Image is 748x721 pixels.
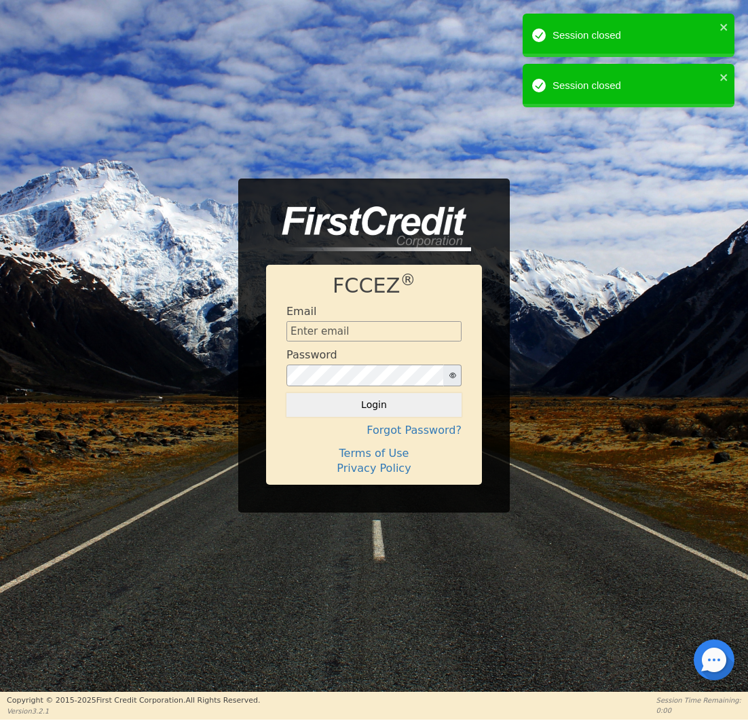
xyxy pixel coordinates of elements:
button: close [719,69,729,85]
input: password [286,365,444,386]
p: Copyright © 2015- 2025 First Credit Corporation. [7,695,260,707]
h1: FCCEZ [286,274,462,298]
h4: Privacy Policy [286,462,462,475]
sup: ® [400,271,415,289]
img: logo-CMu_cnol.png [266,206,471,251]
button: Login [286,393,462,416]
span: All Rights Reserved. [185,696,260,705]
div: Session closed [553,28,715,43]
div: Session closed [553,78,715,94]
h4: Terms of Use [286,447,462,460]
p: Version 3.2.1 [7,706,260,716]
h4: Forgot Password? [286,424,462,437]
p: Session Time Remaining: [656,695,741,705]
h4: Password [286,348,337,361]
input: Enter email [286,321,462,341]
p: 0:00 [656,705,741,716]
button: close [719,19,729,35]
h4: Email [286,305,316,318]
